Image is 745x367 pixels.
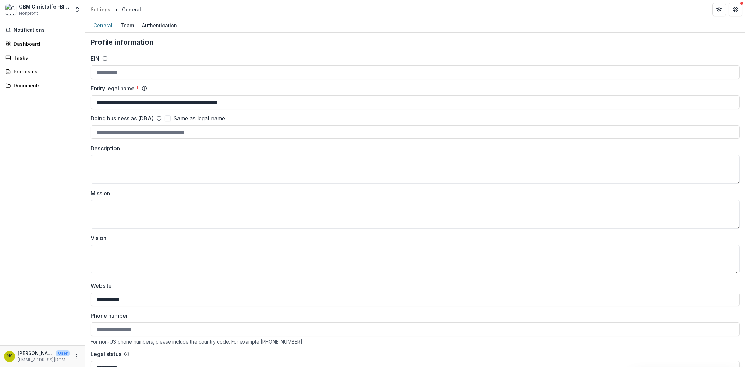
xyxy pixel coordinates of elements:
div: General [91,20,115,30]
div: General [122,6,141,13]
a: Team [118,19,137,32]
label: Entity legal name [91,84,139,93]
a: Proposals [3,66,82,77]
div: For non-US phone numbers, please include the country code. For example [PHONE_NUMBER] [91,339,740,345]
button: Notifications [3,24,82,35]
div: CBM Christoffel-Blindenmission [DEMOGRAPHIC_DATA] Blind Mission e.V. [19,3,70,10]
div: Proposals [14,68,77,75]
label: Description [91,144,735,152]
div: Authentication [139,20,180,30]
p: User [56,350,70,356]
div: Nahid Hasan Sumon [7,354,13,358]
label: Website [91,282,735,290]
label: Mission [91,189,735,197]
h2: Profile information [91,38,740,46]
label: Vision [91,234,735,242]
p: [EMAIL_ADDRESS][DOMAIN_NAME] [18,357,70,363]
a: General [91,19,115,32]
span: Nonprofit [19,10,38,16]
label: Phone number [91,312,735,320]
button: Partners [712,3,726,16]
button: Get Help [729,3,742,16]
div: Team [118,20,137,30]
label: Doing business as (DBA) [91,114,154,122]
a: Settings [88,4,113,14]
img: CBM Christoffel-Blindenmission Christian Blind Mission e.V. [5,4,16,15]
label: Legal status [91,350,121,358]
div: Documents [14,82,77,89]
div: Settings [91,6,110,13]
button: Open entity switcher [73,3,82,16]
span: Same as legal name [173,114,225,122]
p: [PERSON_NAME] [PERSON_NAME] [18,350,53,357]
a: Authentication [139,19,180,32]
nav: breadcrumb [88,4,144,14]
button: More [73,352,81,361]
label: EIN [91,54,99,63]
div: Dashboard [14,40,77,47]
div: Tasks [14,54,77,61]
a: Dashboard [3,38,82,49]
span: Notifications [14,27,79,33]
a: Documents [3,80,82,91]
a: Tasks [3,52,82,63]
